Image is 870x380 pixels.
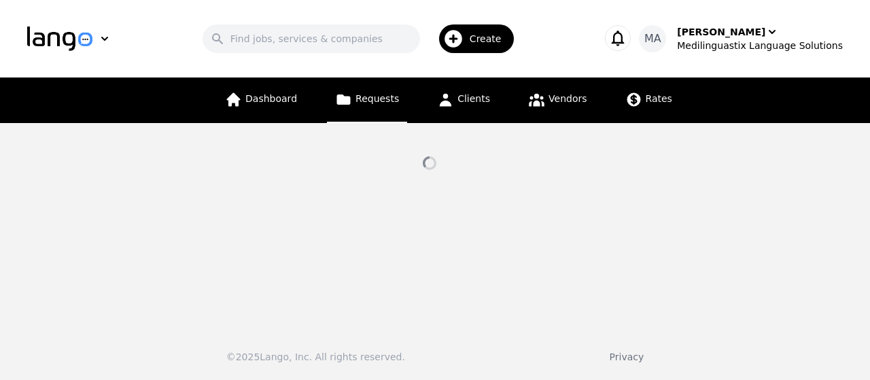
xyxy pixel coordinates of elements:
span: Vendors [549,93,587,104]
div: Medilinguastix Language Solutions [677,39,843,52]
a: Clients [429,77,498,123]
a: Privacy [610,351,644,362]
a: Dashboard [217,77,305,123]
a: Vendors [520,77,595,123]
img: Logo [27,27,92,51]
button: MA[PERSON_NAME]Medilinguastix Language Solutions [639,25,843,52]
span: Clients [457,93,490,104]
span: Dashboard [245,93,297,104]
a: Rates [617,77,680,123]
span: Requests [355,93,399,104]
input: Find jobs, services & companies [203,24,420,53]
div: © 2025 Lango, Inc. All rights reserved. [226,350,405,364]
span: MA [644,31,661,47]
span: Create [470,32,511,46]
div: [PERSON_NAME] [677,25,765,39]
span: Rates [646,93,672,104]
a: Requests [327,77,407,123]
button: Create [420,19,523,58]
